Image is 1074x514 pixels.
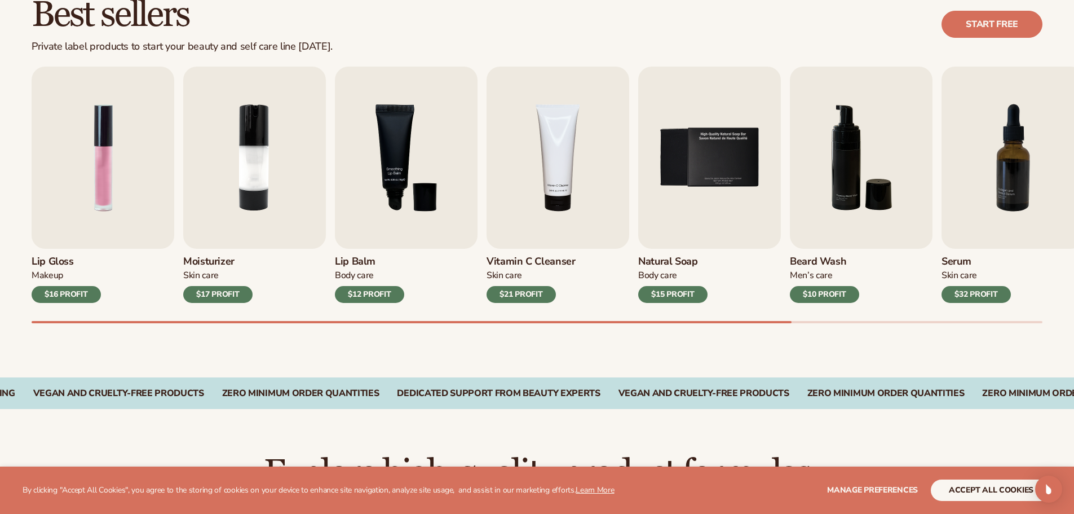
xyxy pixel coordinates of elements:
h3: Beard Wash [790,256,859,268]
button: Manage preferences [827,480,918,501]
h3: Lip Gloss [32,256,101,268]
div: Body Care [335,270,404,282]
a: Start free [942,11,1042,38]
a: 4 / 9 [487,67,629,303]
div: Zero Minimum Order QuantitieS [807,388,965,399]
div: ZERO MINIMUM ORDER QUANTITIES [222,388,379,399]
a: 6 / 9 [790,67,932,303]
a: 2 / 9 [183,67,326,303]
a: Learn More [576,485,614,495]
span: Manage preferences [827,485,918,495]
div: $15 PROFIT [638,286,708,303]
h2: Explore high-quality product formulas [32,454,1042,492]
h3: Moisturizer [183,256,253,268]
div: $32 PROFIT [942,286,1011,303]
div: Open Intercom Messenger [1035,476,1062,503]
div: VEGAN AND CRUELTY-FREE PRODUCTS [33,388,204,399]
div: DEDICATED SUPPORT FROM BEAUTY EXPERTS [397,388,600,399]
div: Body Care [638,270,708,282]
div: Private label products to start your beauty and self care line [DATE]. [32,41,333,53]
button: accept all cookies [931,480,1051,501]
div: $12 PROFIT [335,286,404,303]
h3: Natural Soap [638,256,708,268]
div: Men’s Care [790,270,859,282]
div: Skin Care [487,270,576,282]
a: 3 / 9 [335,67,478,303]
div: $21 PROFIT [487,286,556,303]
div: Skin Care [942,270,1011,282]
div: Makeup [32,270,101,282]
div: $10 PROFIT [790,286,859,303]
div: $16 PROFIT [32,286,101,303]
p: By clicking "Accept All Cookies", you agree to the storing of cookies on your device to enhance s... [23,486,615,495]
a: 5 / 9 [638,67,781,303]
div: Skin Care [183,270,253,282]
h3: Vitamin C Cleanser [487,256,576,268]
div: $17 PROFIT [183,286,253,303]
h3: Serum [942,256,1011,268]
a: 1 / 9 [32,67,174,303]
h3: Lip Balm [335,256,404,268]
div: Vegan and Cruelty-Free Products [618,388,789,399]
